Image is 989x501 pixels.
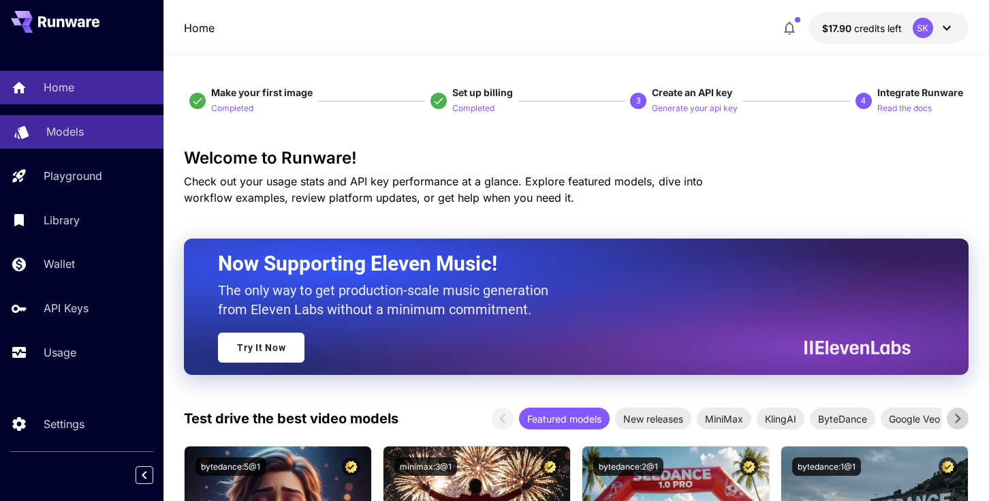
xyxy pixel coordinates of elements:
span: Google Veo [881,412,948,426]
p: Completed [452,102,494,115]
p: Read the docs [877,102,932,115]
p: 3 [636,95,641,107]
a: Home [184,20,215,36]
div: Collapse sidebar [146,463,163,487]
button: Completed [452,100,494,116]
div: MiniMax [697,408,751,429]
button: minimax:3@1 [394,457,457,476]
button: Certified Model – Vetted for best performance and includes a commercial license. [342,457,360,476]
nav: breadcrumb [184,20,215,36]
div: ByteDance [810,408,875,429]
p: Models [46,123,84,140]
p: The only way to get production-scale music generation from Eleven Labs without a minimum commitment. [218,281,559,319]
p: Generate your api key [652,102,738,115]
div: Featured models [519,408,610,429]
button: Certified Model – Vetted for best performance and includes a commercial license. [740,457,758,476]
p: Settings [44,416,84,432]
span: $17.90 [822,22,854,34]
div: $17.8997 [822,21,902,35]
p: API Keys [44,300,89,316]
span: Set up billing [452,87,513,98]
button: Read the docs [877,100,932,116]
a: Try It Now [218,333,304,363]
button: Certified Model – Vetted for best performance and includes a commercial license. [939,457,957,476]
button: Certified Model – Vetted for best performance and includes a commercial license. [541,457,559,476]
p: Completed [211,102,253,115]
span: credits left [854,22,902,34]
h3: Welcome to Runware! [184,149,968,168]
h2: Now Supporting Eleven Music! [218,251,900,277]
div: New releases [615,408,691,429]
button: $17.8997SK [809,12,969,44]
button: Completed [211,100,253,116]
span: Create an API key [652,87,732,98]
p: Library [44,212,80,228]
button: bytedance:1@1 [792,457,861,476]
p: Wallet [44,256,75,272]
span: Integrate Runware [877,87,963,98]
span: New releases [615,412,691,426]
p: 4 [861,95,866,107]
span: ByteDance [810,412,875,426]
span: Check out your usage stats and API key performance at a glance. Explore featured models, dive int... [184,174,703,204]
p: Usage [44,344,76,361]
p: Home [44,79,74,95]
div: SK [913,18,933,38]
span: Make your first image [211,87,313,98]
button: Generate your api key [652,100,738,116]
div: KlingAI [757,408,804,429]
button: bytedance:2@1 [593,457,663,476]
span: MiniMax [697,412,751,426]
div: Google Veo [881,408,948,429]
button: Collapse sidebar [136,466,153,484]
span: KlingAI [757,412,804,426]
button: bytedance:5@1 [195,457,266,476]
p: Playground [44,168,102,184]
span: Featured models [519,412,610,426]
p: Test drive the best video models [184,408,398,429]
